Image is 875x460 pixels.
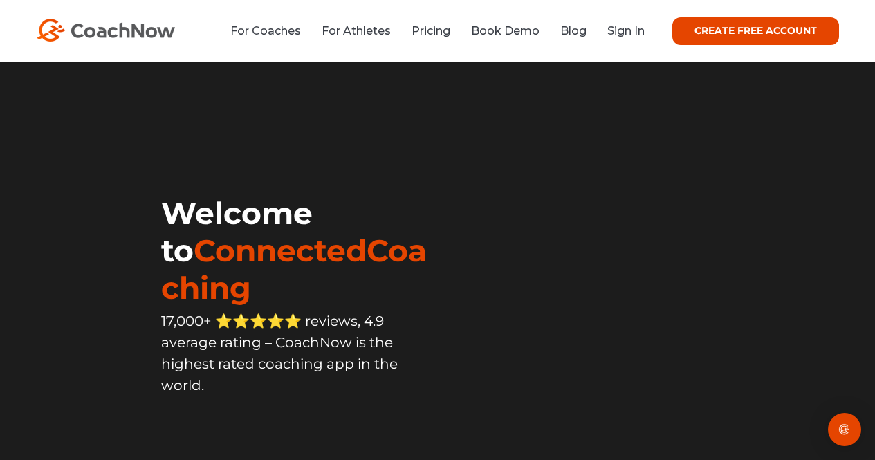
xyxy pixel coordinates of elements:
a: Pricing [412,24,450,37]
span: 17,000+ ⭐️⭐️⭐️⭐️⭐️ reviews, 4.9 average rating – CoachNow is the highest rated coaching app in th... [161,313,398,394]
h1: Welcome to [161,194,437,306]
span: ConnectedCoaching [161,232,427,306]
a: Book Demo [471,24,540,37]
a: For Coaches [230,24,301,37]
a: For Athletes [322,24,391,37]
img: CoachNow Logo [37,19,175,42]
a: Sign In [607,24,645,37]
div: Open Intercom Messenger [828,413,861,446]
a: Blog [560,24,587,37]
a: CREATE FREE ACCOUNT [672,17,839,45]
